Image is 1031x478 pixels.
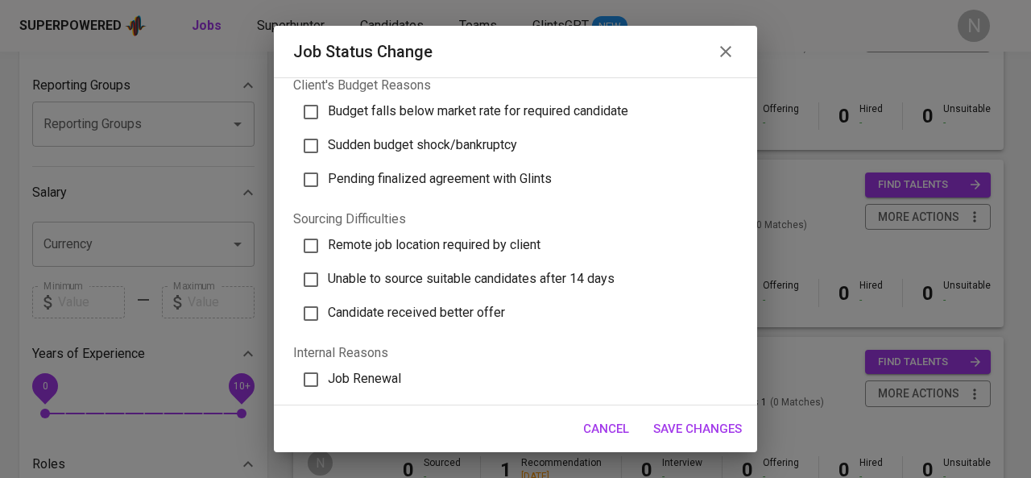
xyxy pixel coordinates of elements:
[574,412,638,446] button: Cancel
[293,210,738,229] p: Sourcing Difficulties
[293,76,738,95] p: Client's Budget Reasons
[328,237,540,252] span: Remote job location required by client
[328,305,505,320] span: Candidate received better offer
[328,171,552,186] span: Pending finalized agreement with Glints
[293,39,433,64] h6: Job status change
[328,371,401,386] span: Job Renewal
[328,103,628,118] span: Budget falls below market rate for required candidate
[293,343,738,363] p: Internal Reasons
[328,405,487,420] span: Job already placed by Glints
[328,137,517,152] span: Sudden budget shock/bankruptcy
[644,412,751,446] button: Save Changes
[328,271,615,286] span: Unable to source suitable candidates after 14 days
[583,418,629,439] span: Cancel
[653,418,742,439] span: Save Changes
